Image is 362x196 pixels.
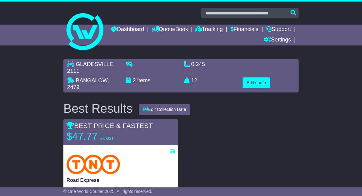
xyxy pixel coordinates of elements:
[66,155,120,174] img: TNT Domestic: Road Express
[66,177,175,183] p: Road Express
[60,102,136,115] div: Best Results
[76,61,113,67] span: GLADESVILLE
[66,122,153,130] span: BEST PRICE & FASTEST
[63,189,152,194] span: © One World Courier 2025. All rights reserved.
[191,77,197,84] span: 12
[76,77,107,84] span: BANGALOW
[100,136,114,141] span: inc GST
[139,104,190,115] button: Edit Collection Date
[137,77,151,84] span: items
[111,25,144,35] a: Dashboard
[152,25,188,35] a: Quote/Book
[243,77,270,88] button: Edit quote
[67,77,109,90] span: , 2479
[66,130,143,143] p: $47.77
[266,25,291,35] a: Support
[73,186,175,192] li: Estimated delivery
[195,25,223,35] a: Tracking
[231,25,259,35] a: Financials
[67,61,115,74] span: , 2111
[191,61,205,67] span: 0.245
[114,186,152,192] span: [DATE] by 17:00
[264,35,291,45] a: Settings
[133,77,136,84] span: 2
